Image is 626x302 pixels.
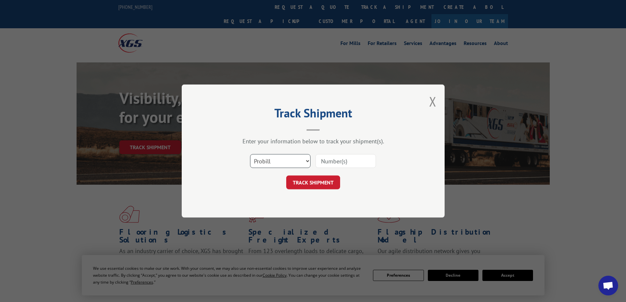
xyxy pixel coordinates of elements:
[598,276,618,295] a: Open chat
[315,154,376,168] input: Number(s)
[215,137,412,145] div: Enter your information below to track your shipment(s).
[215,108,412,121] h2: Track Shipment
[429,93,436,110] button: Close modal
[286,175,340,189] button: TRACK SHIPMENT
